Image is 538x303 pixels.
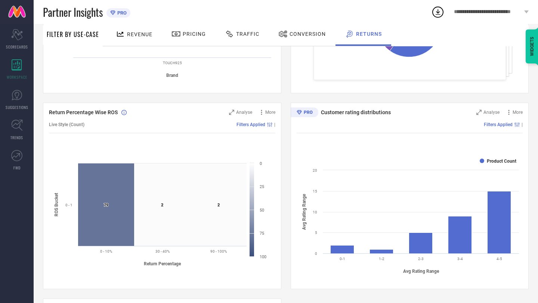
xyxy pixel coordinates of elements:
span: Analyse [236,110,252,115]
span: Live Style (Count) [49,122,84,127]
text: 20 [313,168,317,172]
span: Filter By Use-Case [47,30,99,39]
text: Product Count [487,159,516,164]
span: Conversion [290,31,326,37]
text: 75 [260,231,264,236]
div: Open download list [431,5,445,19]
span: WORKSPACE [7,74,27,80]
span: FWD [13,165,21,171]
text: 2-3 [418,257,424,261]
tspan: ROS Bucket [54,193,59,216]
tspan: Return Percentage [144,261,181,266]
text: 1-2 [379,257,384,261]
span: SUGGESTIONS [6,104,28,110]
text: 2 [217,203,220,207]
span: Returns [356,31,382,37]
svg: Zoom [229,110,234,115]
span: Filters Applied [236,122,265,127]
text: 4-5 [497,257,502,261]
span: | [274,122,275,127]
text: 2 [161,203,163,207]
span: More [265,110,275,115]
tspan: Avg Rating Range [301,193,306,229]
text: 90 - 100% [210,249,227,253]
span: TRENDS [10,135,23,140]
text: 0 - 1 [65,203,72,207]
span: SCORECARDS [6,44,28,50]
text: 25 [260,184,264,189]
span: Customer rating distributions [321,109,391,115]
text: 50 [260,208,264,213]
text: 0-1 [340,257,345,261]
span: Filters Applied [484,122,513,127]
text: 100 [260,254,266,259]
text: 3-4 [457,257,463,261]
text: 15 [313,189,317,193]
text: 5 [315,231,317,235]
text: 10 [313,210,317,214]
span: Traffic [236,31,259,37]
span: PRO [115,10,127,16]
div: Premium [291,107,318,119]
span: Partner Insights [43,4,103,20]
span: | [522,122,523,127]
span: Revenue [127,31,152,37]
text: 0 [260,161,262,166]
text: TOUCH925 [163,61,182,65]
text: 30 - 40% [155,249,170,253]
span: More [513,110,523,115]
tspan: Avg Rating Range [403,269,439,274]
tspan: Brand [166,73,178,78]
text: 0 - 10% [100,249,112,253]
text: 79 [104,203,108,207]
span: Pricing [183,31,206,37]
svg: Zoom [476,110,482,115]
text: 0 [315,252,317,256]
span: Return Percentage Wise ROS [49,109,118,115]
span: Analyse [483,110,500,115]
